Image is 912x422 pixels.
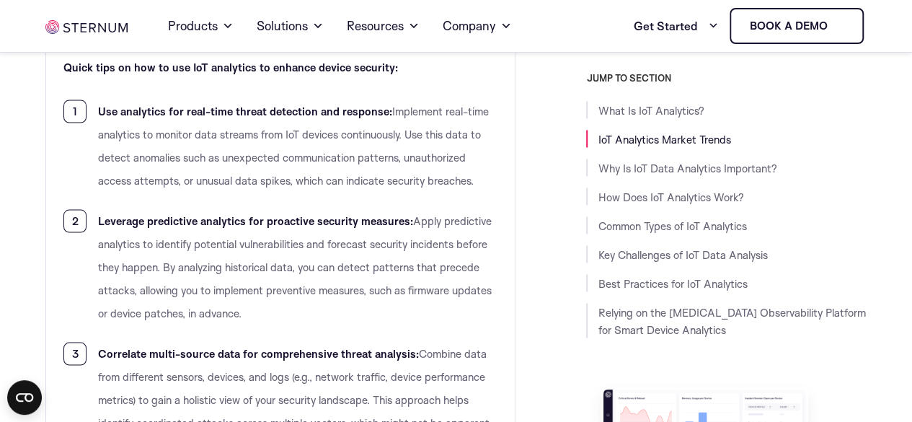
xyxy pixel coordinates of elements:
[598,305,865,336] a: Relying on the [MEDICAL_DATA] Observability Platform for Smart Device Analytics
[586,72,866,84] h3: JUMP TO SECTION
[598,103,704,117] a: What Is IoT Analytics?
[598,219,746,232] a: Common Types of IoT Analytics
[598,247,767,261] a: Key Challenges of IoT Data Analysis
[63,61,398,74] b: Quick tips on how to use IoT analytics to enhance device security:
[730,8,864,44] a: Book a demo
[598,190,743,203] a: How Does IoT Analytics Work?
[598,132,730,146] a: IoT Analytics Market Trends
[98,104,489,187] span: Implement real-time analytics to monitor data streams from IoT devices continuously. Use this dat...
[98,104,392,118] b: Use analytics for real-time threat detection and response:
[98,214,413,227] b: Leverage predictive analytics for proactive security measures:
[98,346,419,360] b: Correlate multi-source data for comprehensive threat analysis:
[98,214,492,320] span: Apply predictive analytics to identify potential vulnerabilities and forecast security incidents ...
[45,20,128,34] img: sternum iot
[833,20,844,32] img: sternum iot
[7,380,42,415] button: Open CMP widget
[633,12,718,40] a: Get Started
[598,276,747,290] a: Best Practices for IoT Analytics
[598,161,776,175] a: Why Is IoT Data Analytics Important?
